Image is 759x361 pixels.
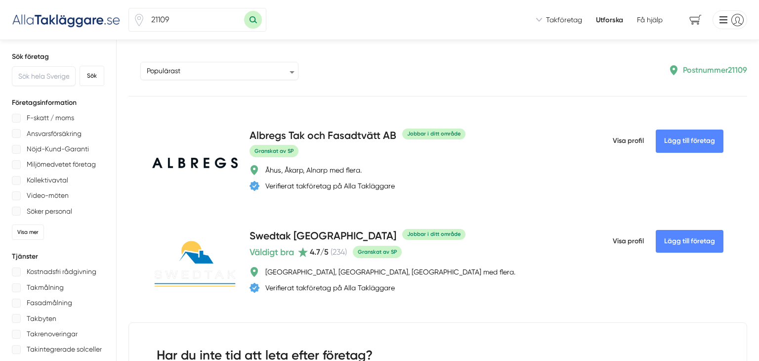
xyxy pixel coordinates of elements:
img: Alla Takläggare [12,11,121,28]
div: [GEOGRAPHIC_DATA], [GEOGRAPHIC_DATA], [GEOGRAPHIC_DATA] med flera. [265,267,515,277]
span: navigation-cart [682,11,709,29]
h5: Företagsinformation [12,98,104,108]
h4: Swedtak [GEOGRAPHIC_DATA] [250,228,396,245]
span: Granskat av SP [353,246,402,258]
span: 4.7 /5 [310,247,329,257]
input: Sök hela Sveriges företag här... [12,66,76,86]
: Lägg till företag [656,230,723,253]
input: Skriv ditt postnummer [145,8,244,31]
span: Visa profil [613,128,644,154]
: Lägg till företag [656,130,723,152]
p: Takmålning [27,281,64,294]
div: Jobbar i ditt område [402,229,465,239]
p: F-skatt / moms [27,112,74,124]
p: Takrenoveringar [27,328,78,340]
span: Få hjälp [637,15,663,25]
a: Utforska [596,15,623,25]
span: Klicka för att använda din position. [133,14,145,26]
h5: Sök företag [12,52,104,62]
img: Swedtak Skåne [152,238,238,289]
div: Verifierat takföretag på Alla Takläggare [265,283,395,293]
p: Söker personal [27,205,72,218]
div: Åhus, Åkarp, Alnarp med flera. [265,165,362,175]
svg: Pin / Karta [133,14,145,26]
p: Miljömedvetet företag [27,158,96,171]
button: Sök med postnummer [244,11,262,29]
button: Sök [80,66,104,86]
p: Kollektivavtal [27,174,68,186]
span: Granskat av SP [250,145,298,157]
p: Takbyten [27,313,56,325]
p: Video-möten [27,189,69,202]
div: Jobbar i ditt område [402,129,465,139]
span: ( 234 ) [331,247,347,257]
div: Verifierat takföretag på Alla Takläggare [265,181,395,191]
p: Postnummer 21109 [683,64,747,76]
span: Väldigt bra [250,245,294,259]
p: Kostnadsfri rådgivning [27,266,96,278]
h5: Tjänster [12,252,104,262]
p: Takintegrerade solceller [27,343,102,356]
h4: Albregs Tak och Fasadtvätt AB [250,128,396,144]
span: Takföretag [546,15,582,25]
p: Fasadmålning [27,297,72,309]
img: Albregs Tak och Fasadtvätt AB [152,156,238,170]
p: Ansvarsförsäkring [27,128,82,140]
span: Visa profil [613,228,644,254]
div: Visa mer [12,225,44,240]
p: Nöjd-Kund-Garanti [27,143,89,155]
